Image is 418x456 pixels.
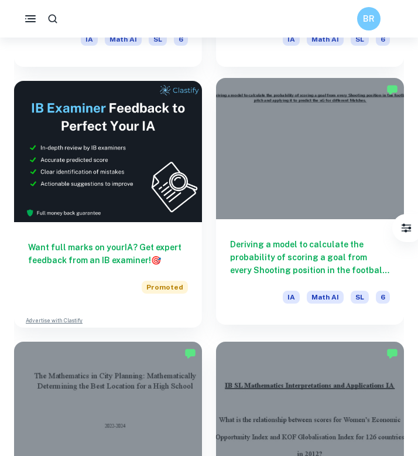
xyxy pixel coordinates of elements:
h6: BR [362,12,376,25]
span: IA [283,291,300,304]
img: Marked [386,348,398,359]
span: 6 [376,291,390,304]
span: 6 [174,33,188,46]
span: SL [351,291,369,304]
span: Promoted [142,281,188,294]
a: Advertise with Clastify [26,317,83,325]
span: Math AI [307,33,344,46]
img: Marked [184,348,196,359]
img: Thumbnail [14,81,202,222]
span: IA [283,33,300,46]
a: Want full marks on yourIA? Get expert feedback from an IB examiner!PromotedAdvertise with Clastify [14,81,202,328]
button: Filter [395,216,418,240]
span: SL [351,33,369,46]
button: BR [357,7,381,30]
h6: Deriving a model to calculate the probability of scoring a goal from every Shooting position in t... [230,238,390,277]
h6: Want full marks on your IA ? Get expert feedback from an IB examiner! [28,241,188,267]
span: Math AI [105,33,142,46]
span: IA [81,33,98,46]
span: Math AI [307,291,344,304]
a: Deriving a model to calculate the probability of scoring a goal from every Shooting position in t... [216,81,404,328]
span: 6 [376,33,390,46]
img: Marked [386,84,398,96]
span: SL [149,33,167,46]
span: 🎯 [151,256,161,265]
